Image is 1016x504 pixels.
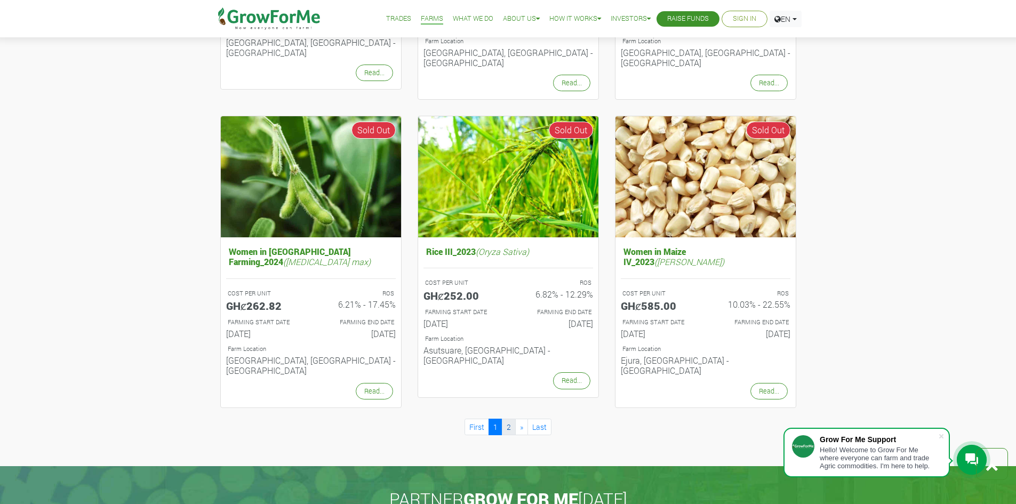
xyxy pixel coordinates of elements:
[226,37,396,58] h6: [GEOGRAPHIC_DATA], [GEOGRAPHIC_DATA] - [GEOGRAPHIC_DATA]
[714,329,790,339] h6: [DATE]
[746,122,790,139] span: Sold Out
[622,345,789,354] p: Location of Farm
[520,422,523,432] span: »
[226,355,396,375] h6: [GEOGRAPHIC_DATA], [GEOGRAPHIC_DATA] - [GEOGRAPHIC_DATA]
[283,256,371,267] i: ([MEDICAL_DATA] max)
[770,11,802,27] a: EN
[423,318,500,329] h6: [DATE]
[733,13,756,25] a: Sign In
[750,75,788,91] a: Read...
[228,345,394,354] p: Location of Farm
[423,244,593,259] h5: Rice III_2023
[228,289,301,298] p: COST PER UNIT
[654,256,724,267] i: ([PERSON_NAME])
[228,318,301,327] p: FARMING START DATE
[351,122,396,139] span: Sold Out
[611,13,651,25] a: Investors
[418,116,598,237] img: growforme image
[321,318,394,327] p: FARMING END DATE
[621,47,790,68] h6: [GEOGRAPHIC_DATA], [GEOGRAPHIC_DATA] - [GEOGRAPHIC_DATA]
[622,289,696,298] p: COST PER UNIT
[425,308,499,317] p: FARMING START DATE
[621,355,790,375] h6: Ejura, [GEOGRAPHIC_DATA] - [GEOGRAPHIC_DATA]
[714,299,790,309] h6: 10.03% - 22.55%
[503,13,540,25] a: About Us
[476,246,529,257] i: (Oryza Sativa)
[820,435,938,444] div: Grow For Me Support
[425,334,591,343] p: Location of Farm
[453,13,493,25] a: What We Do
[667,13,709,25] a: Raise Funds
[502,419,516,435] a: 2
[319,329,396,339] h6: [DATE]
[549,13,601,25] a: How it Works
[820,446,938,470] div: Hello! Welcome to Grow For Me where everyone can farm and trade Agric commodities. I'm here to help.
[549,122,593,139] span: Sold Out
[621,299,698,312] h5: GHȼ585.00
[425,37,591,46] p: Location of Farm
[527,419,551,435] a: Last
[221,116,401,237] img: growforme image
[425,278,499,287] p: COST PER UNIT
[750,383,788,399] a: Read...
[621,329,698,339] h6: [DATE]
[319,299,396,309] h6: 6.21% - 17.45%
[622,318,696,327] p: FARMING START DATE
[423,47,593,68] h6: [GEOGRAPHIC_DATA], [GEOGRAPHIC_DATA] - [GEOGRAPHIC_DATA]
[553,75,590,91] a: Read...
[356,65,393,81] a: Read...
[226,244,396,269] h5: Women in [GEOGRAPHIC_DATA] Farming_2024
[518,278,591,287] p: ROS
[421,13,443,25] a: Farms
[226,299,303,312] h5: GHȼ262.82
[621,244,790,269] h5: Women in Maize IV_2023
[356,383,393,399] a: Read...
[465,419,489,435] a: First
[220,419,796,435] nav: Page Navigation
[386,13,411,25] a: Trades
[226,329,303,339] h6: [DATE]
[553,372,590,389] a: Read...
[423,289,500,302] h5: GHȼ252.00
[423,345,593,365] h6: Asutsuare, [GEOGRAPHIC_DATA] - [GEOGRAPHIC_DATA]
[622,37,789,46] p: Location of Farm
[321,289,394,298] p: ROS
[516,289,593,299] h6: 6.82% - 12.29%
[489,419,502,435] a: 1
[715,318,789,327] p: FARMING END DATE
[516,318,593,329] h6: [DATE]
[518,308,591,317] p: FARMING END DATE
[615,116,796,237] img: growforme image
[715,289,789,298] p: ROS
